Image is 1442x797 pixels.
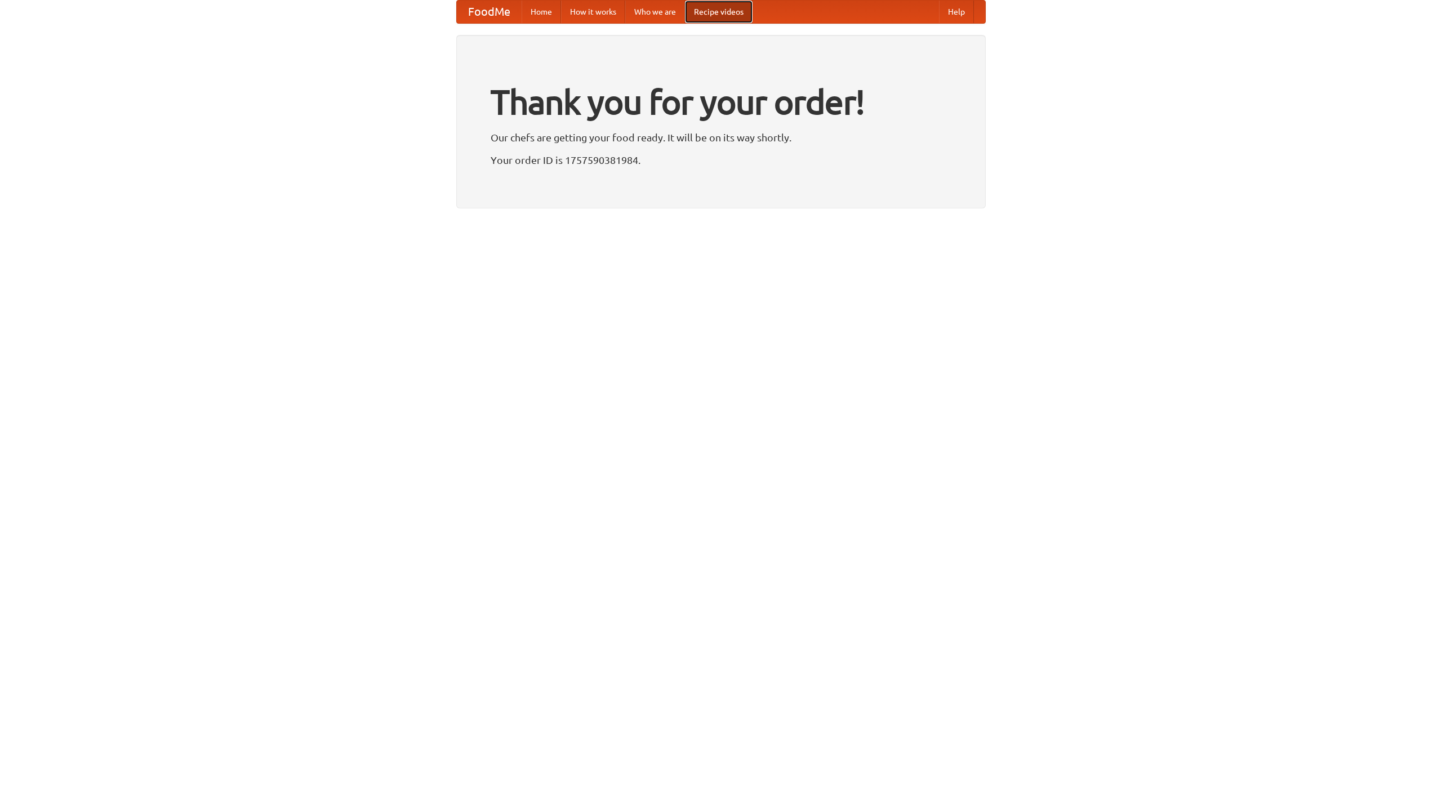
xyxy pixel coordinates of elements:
p: Your order ID is 1757590381984. [491,152,951,168]
a: Who we are [625,1,685,23]
a: Recipe videos [685,1,753,23]
p: Our chefs are getting your food ready. It will be on its way shortly. [491,129,951,146]
a: How it works [561,1,625,23]
a: Help [939,1,974,23]
a: FoodMe [457,1,522,23]
h1: Thank you for your order! [491,75,951,129]
a: Home [522,1,561,23]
